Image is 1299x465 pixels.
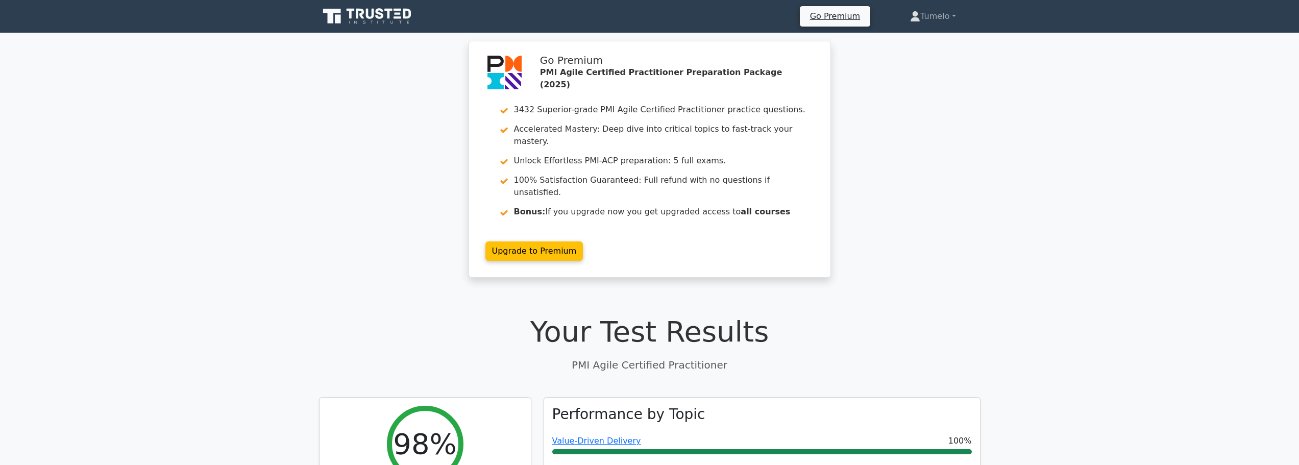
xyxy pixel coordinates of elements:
[319,314,981,349] h1: Your Test Results
[485,241,583,261] a: Upgrade to Premium
[804,9,866,23] a: Go Premium
[552,436,641,446] a: Value-Driven Delivery
[948,435,972,447] span: 100%
[886,6,980,27] a: Tumelo
[319,357,981,373] p: PMI Agile Certified Practitioner
[552,406,705,423] h3: Performance by Topic
[393,427,456,461] h2: 98%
